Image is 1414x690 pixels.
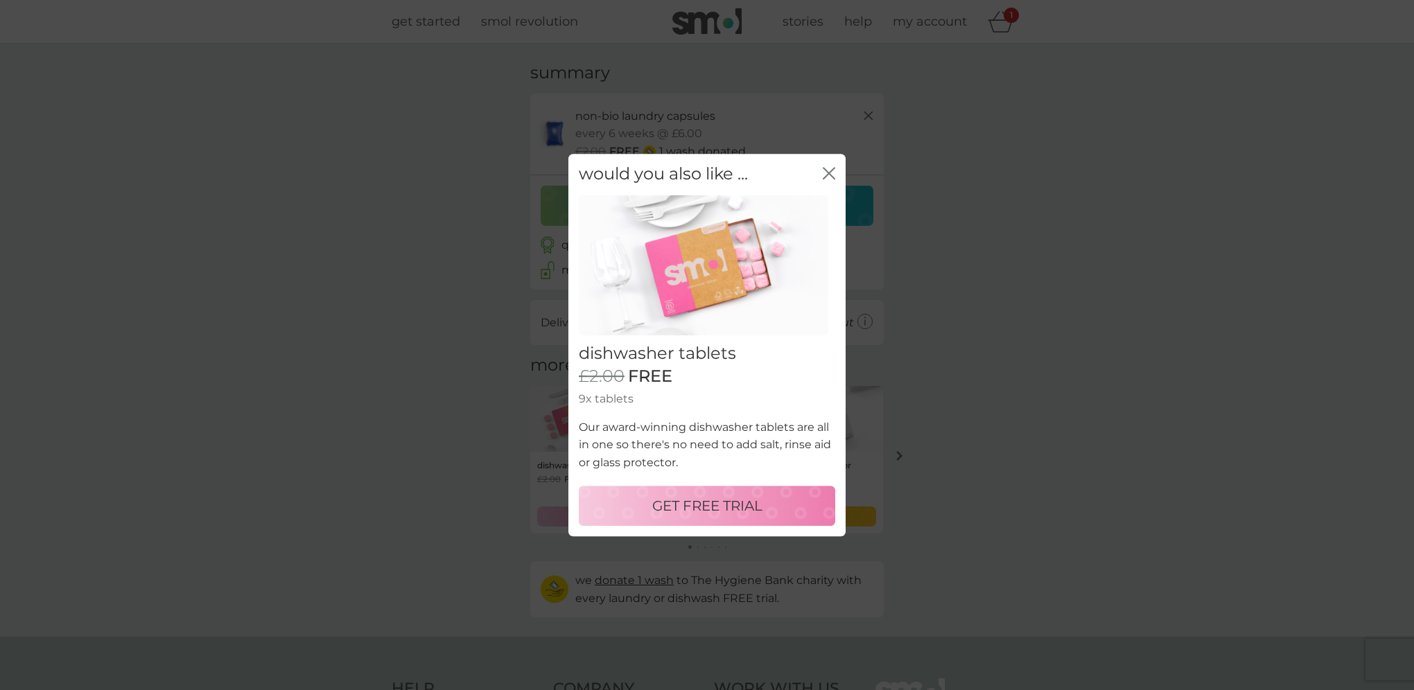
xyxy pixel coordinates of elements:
[579,390,835,408] p: 9x tablets
[652,495,762,517] p: GET FREE TRIAL
[579,367,625,387] span: £2.00
[628,367,672,387] span: FREE
[579,344,835,364] h2: dishwasher tablets
[579,486,835,526] button: GET FREE TRIAL
[823,167,835,182] button: close
[579,164,748,184] h2: would you also like ...
[579,418,835,472] p: Our award-winning dishwasher tablets are all in one so there's no need to add salt, rinse aid or ...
